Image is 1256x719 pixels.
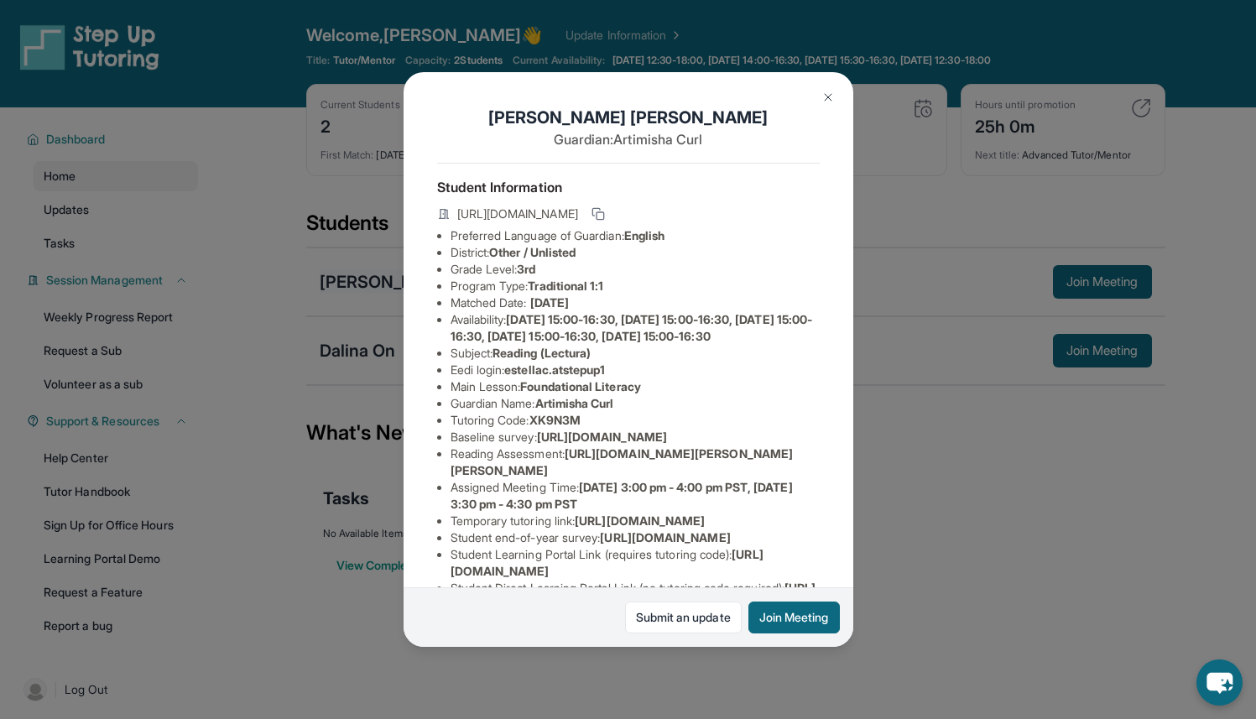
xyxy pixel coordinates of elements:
li: Preferred Language of Guardian: [451,227,820,244]
li: Eedi login : [451,362,820,378]
li: Program Type: [451,278,820,294]
li: Reading Assessment : [451,445,820,479]
button: chat-button [1196,659,1243,706]
li: Student Learning Portal Link (requires tutoring code) : [451,546,820,580]
li: Assigned Meeting Time : [451,479,820,513]
span: [URL][DOMAIN_NAME] [575,513,705,528]
a: Submit an update [625,602,742,633]
h4: Student Information [437,177,820,197]
span: [DATE] 3:00 pm - 4:00 pm PST, [DATE] 3:30 pm - 4:30 pm PST [451,480,793,511]
span: [URL][DOMAIN_NAME] [600,530,730,544]
span: Artimisha Curl [535,396,614,410]
h1: [PERSON_NAME] [PERSON_NAME] [437,106,820,129]
li: Availability: [451,311,820,345]
span: Other / Unlisted [489,245,576,259]
span: [URL][DOMAIN_NAME][PERSON_NAME][PERSON_NAME] [451,446,794,477]
li: Student Direct Learning Portal Link (no tutoring code required) : [451,580,820,613]
span: 3rd [517,262,535,276]
li: Matched Date: [451,294,820,311]
button: Join Meeting [748,602,840,633]
span: [DATE] 15:00-16:30, [DATE] 15:00-16:30, [DATE] 15:00-16:30, [DATE] 15:00-16:30, [DATE] 15:00-16:30 [451,312,813,343]
span: English [624,228,665,242]
span: XK9N3M [529,413,581,427]
li: Tutoring Code : [451,412,820,429]
li: Baseline survey : [451,429,820,445]
span: [DATE] [530,295,569,310]
li: District: [451,244,820,261]
span: Reading (Lectura) [492,346,591,360]
span: estellac.atstepup1 [504,362,605,377]
li: Guardian Name : [451,395,820,412]
span: Foundational Literacy [520,379,640,393]
span: [URL][DOMAIN_NAME] [537,430,667,444]
span: Traditional 1:1 [528,279,603,293]
li: Student end-of-year survey : [451,529,820,546]
button: Copy link [588,204,608,224]
li: Temporary tutoring link : [451,513,820,529]
li: Subject : [451,345,820,362]
p: Guardian: Artimisha Curl [437,129,820,149]
span: [URL][DOMAIN_NAME] [457,206,578,222]
img: Close Icon [821,91,835,104]
li: Grade Level: [451,261,820,278]
li: Main Lesson : [451,378,820,395]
